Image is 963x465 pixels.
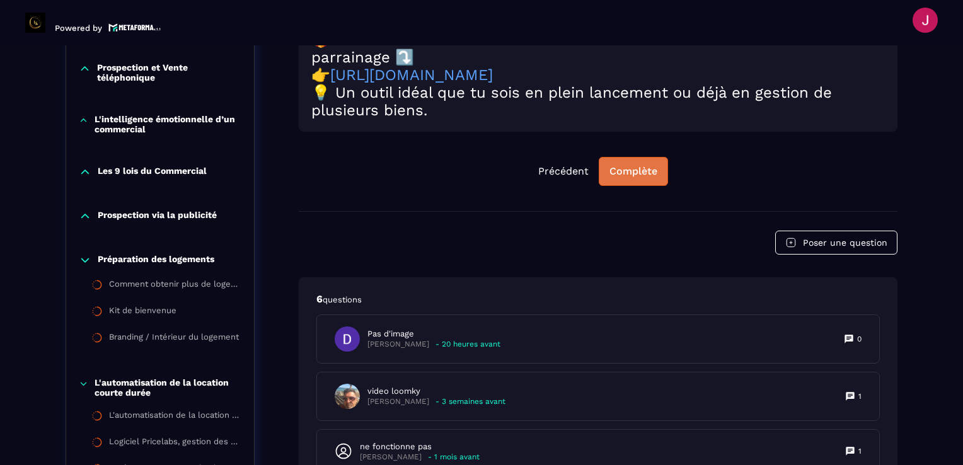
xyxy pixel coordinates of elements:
[95,377,241,398] p: L'automatisation de la location courte durée
[316,292,880,306] p: 6
[97,62,241,83] p: Prospection et Vente téléphonique
[367,397,429,406] p: [PERSON_NAME]
[311,84,885,119] h2: 💡 Un outil idéal que tu sois en plein lancement ou déjà en gestion de plusieurs biens.
[55,23,102,33] p: Powered by
[528,158,599,185] button: Précédent
[367,328,500,340] p: Pas d'image
[360,452,422,462] p: [PERSON_NAME]
[109,410,241,424] div: L'automatisation de la location courte durée
[323,295,362,304] span: questions
[311,66,885,84] h2: 👉
[330,66,493,84] a: [URL][DOMAIN_NAME]
[109,306,176,319] div: Kit de bienvenue
[25,13,45,33] img: logo-branding
[367,340,429,349] p: [PERSON_NAME]
[775,231,897,255] button: Poser une question
[109,437,241,451] div: Logiciel Pricelabs, gestion des prix
[609,165,657,178] div: Complète
[311,31,885,66] h2: 🎁 Et bonne nouvelle : avec notre lien de parrainage ⤵️
[109,332,239,346] div: Branding / Intérieur du logement
[858,391,862,401] p: 1
[98,254,214,267] p: Préparation des logements
[857,334,862,344] p: 0
[98,166,207,178] p: Les 9 lois du Commercial
[599,157,668,186] button: Complète
[109,279,241,293] div: Comment obtenir plus de logements en gestion ou en sous-location ?
[858,446,862,456] p: 1
[108,22,161,33] img: logo
[360,441,480,452] p: ne fonctionne pas
[435,340,500,349] p: - 20 heures avant
[367,386,505,397] p: video loomky
[98,210,217,222] p: Prospection via la publicité
[435,397,505,406] p: - 3 semaines avant
[95,114,241,134] p: L'intelligence émotionnelle d’un commercial
[428,452,480,462] p: - 1 mois avant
